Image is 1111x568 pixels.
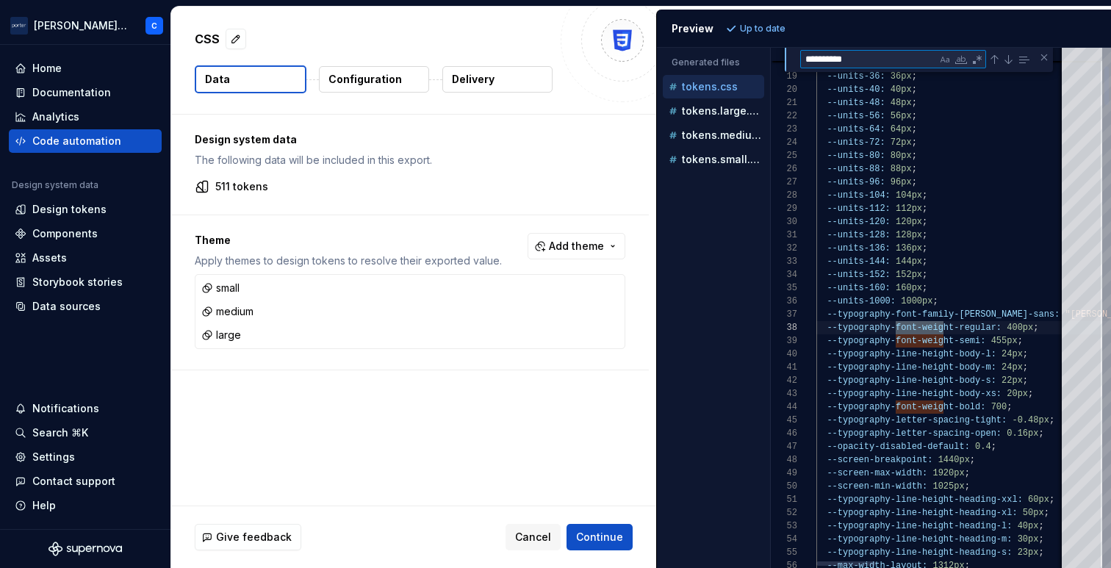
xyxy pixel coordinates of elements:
[771,440,797,453] div: 47
[922,190,927,201] span: ;
[827,309,1060,320] span: --typography-font-family-[PERSON_NAME]-sans:
[827,415,1007,425] span: --typography-letter-spacing-tight:
[195,153,625,168] p: The following data will be included in this export.
[922,283,927,293] span: ;
[663,151,764,168] button: tokens.small.css
[771,374,797,387] div: 42
[890,164,911,174] span: 88px
[970,52,985,67] div: Use Regular Expression (⌥⌘R)
[9,470,162,493] button: Contact support
[215,179,268,194] p: 511 tokens
[771,268,797,281] div: 34
[896,190,922,201] span: 104px
[827,534,1012,544] span: --typography-line-height-heading-m:
[896,243,922,254] span: 136px
[771,295,797,308] div: 36
[911,124,916,134] span: ;
[771,334,797,348] div: 39
[1049,495,1054,505] span: ;
[1007,389,1028,399] span: 20px
[827,190,890,201] span: --units-104:
[771,400,797,414] div: 44
[896,217,922,227] span: 120px
[771,348,797,361] div: 40
[9,397,162,420] button: Notifications
[9,295,162,318] a: Data sources
[911,164,916,174] span: ;
[1038,51,1050,63] div: Close (Escape)
[1028,495,1049,505] span: 60px
[32,85,111,100] div: Documentation
[201,281,240,295] div: small
[1038,521,1043,531] span: ;
[1002,349,1023,359] span: 24px
[771,281,797,295] div: 35
[896,336,943,346] span: font-weig
[990,336,1017,346] span: 455px
[890,177,911,187] span: 96px
[771,255,797,268] div: 33
[32,425,88,440] div: Search ⌘K
[943,336,985,346] span: ht-semi:
[771,109,797,123] div: 22
[827,389,1002,399] span: --typography-line-height-body-xs:
[515,530,551,544] span: Cancel
[1007,323,1033,333] span: 400px
[1028,389,1033,399] span: ;
[890,137,911,148] span: 72px
[1017,521,1038,531] span: 40px
[151,20,157,32] div: C
[771,387,797,400] div: 43
[195,233,502,248] p: Theme
[3,10,168,41] button: [PERSON_NAME] AirlinesC
[32,299,101,314] div: Data sources
[1038,547,1043,558] span: ;
[195,65,306,93] button: Data
[827,468,927,478] span: --screen-max-width:
[827,521,1012,531] span: --typography-line-height-heading-l:
[771,533,797,546] div: 54
[1017,547,1038,558] span: 23px
[771,308,797,321] div: 37
[827,296,896,306] span: --units-1000:
[932,481,964,492] span: 1025px
[922,204,927,214] span: ;
[771,48,797,62] span: 6
[901,296,932,306] span: 1000px
[771,229,797,242] div: 31
[827,402,896,412] span: --typography-
[195,524,301,550] button: Give feedback
[32,275,123,290] div: Storybook stories
[827,270,890,280] span: --units-152:
[827,547,1012,558] span: --typography-line-height-heading-s:
[911,98,916,108] span: ;
[682,105,764,117] p: tokens.large.css
[827,177,885,187] span: --units-96:
[890,151,911,161] span: 80px
[827,137,885,148] span: --units-72:
[672,57,755,68] p: Generated files
[801,51,937,68] textarea: Find
[771,427,797,440] div: 46
[9,129,162,153] a: Code automation
[827,243,890,254] span: --units-136:
[201,328,241,342] div: large
[32,498,56,513] div: Help
[827,495,1022,505] span: --typography-line-height-heading-xxl:
[32,474,115,489] div: Contact support
[576,530,623,544] span: Continue
[890,124,911,134] span: 64px
[1022,375,1027,386] span: ;
[827,481,927,492] span: --screen-min-width:
[32,134,121,148] div: Code automation
[1022,508,1043,518] span: 50px
[9,81,162,104] a: Documentation
[567,524,633,550] button: Continue
[1022,349,1027,359] span: ;
[32,61,62,76] div: Home
[9,57,162,80] a: Home
[195,254,502,268] p: Apply themes to design tokens to resolve their exported value.
[827,230,890,240] span: --units-128:
[827,375,996,386] span: --typography-line-height-body-s:
[943,323,1001,333] span: ht-regular:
